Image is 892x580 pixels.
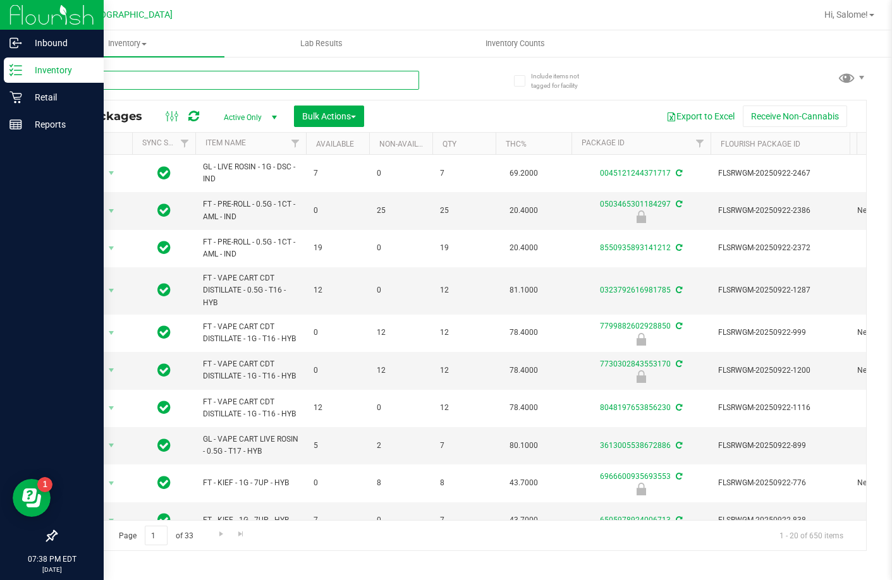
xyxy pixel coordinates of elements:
span: select [104,361,119,379]
span: FT - KIEF - 1G - 7UP - HYB [203,514,298,526]
span: Sync from Compliance System [674,322,682,330]
span: 0 [314,477,362,489]
span: 0 [314,365,362,377]
a: Sync Status [142,138,191,147]
span: GL - LIVE ROSIN - 1G - DSC - IND [203,161,298,185]
span: Sync from Compliance System [674,403,682,412]
div: Newly Received [570,210,712,223]
span: FLSRWGM-20250922-1116 [718,402,842,414]
span: 12 [314,402,362,414]
a: 7799882602928850 [600,322,671,330]
span: 25 [440,205,488,217]
inline-svg: Reports [9,118,22,131]
div: Newly Received [570,333,712,346]
span: In Sync [157,399,171,416]
span: 20.4000 [503,202,544,220]
span: FLSRWGM-20250922-2372 [718,242,842,254]
span: FT - VAPE CART CDT DISTILLATE - 1G - T16 - HYB [203,396,298,420]
span: Sync from Compliance System [674,200,682,208]
a: 0045121244371717 [600,169,671,178]
a: Available [316,140,354,148]
span: In Sync [157,361,171,379]
span: 1 - 20 of 650 items [769,526,853,545]
span: All Packages [66,109,155,123]
span: 7 [314,167,362,179]
span: Page of 33 [108,526,204,545]
a: Inventory Counts [418,30,612,57]
span: FLSRWGM-20250922-899 [718,440,842,452]
span: 0 [377,284,425,296]
span: Hi, Salome! [824,9,868,20]
span: 0 [377,167,425,179]
span: 25 [377,205,425,217]
span: Sync from Compliance System [674,169,682,178]
span: 12 [377,327,425,339]
span: 69.2000 [503,164,544,183]
iframe: Resource center [13,479,51,517]
div: Newly Received [570,370,712,383]
span: In Sync [157,164,171,182]
span: Lab Results [283,38,360,49]
iframe: Resource center unread badge [37,477,52,492]
div: Newly Received [570,483,712,495]
a: Qty [443,140,456,148]
span: 81.1000 [503,281,544,299]
span: 78.4000 [503,399,544,417]
button: Receive Non-Cannabis [743,106,847,127]
span: 0 [377,514,425,526]
span: 7 [440,167,488,179]
span: 78.4000 [503,323,544,342]
span: [GEOGRAPHIC_DATA] [86,9,173,20]
span: In Sync [157,202,171,219]
span: FLSRWGM-20250922-1200 [718,365,842,377]
span: In Sync [157,511,171,529]
span: Sync from Compliance System [674,441,682,450]
span: 20.4000 [503,239,544,257]
span: 8 [377,477,425,489]
a: Item Name [205,138,246,147]
span: FT - PRE-ROLL - 0.5G - 1CT - AML - IND [203,236,298,260]
span: 7 [440,514,488,526]
span: 0 [314,327,362,339]
a: Filter [285,133,306,154]
span: Inventory [30,38,224,49]
span: select [104,512,119,529]
p: Reports [22,117,98,132]
span: 43.7000 [503,474,544,492]
span: 7 [440,440,488,452]
span: FT - VAPE CART CDT DISTILLATE - 1G - T16 - HYB [203,321,298,345]
span: select [104,474,119,492]
span: FLSRWGM-20250922-776 [718,477,842,489]
span: FT - VAPE CART CDT DISTILLATE - 1G - T16 - HYB [203,358,298,382]
a: Inventory [30,30,224,57]
span: 12 [440,365,488,377]
span: Sync from Compliance System [674,286,682,294]
a: Filter [690,133,711,154]
p: [DATE] [6,565,98,574]
span: select [104,437,119,454]
span: FT - KIEF - 1G - 7UP - HYB [203,477,298,489]
p: Inventory [22,63,98,78]
inline-svg: Inbound [9,37,22,49]
span: 19 [314,242,362,254]
span: select [104,399,119,417]
a: 6966600935693553 [600,472,671,481]
a: 0503465301184297 [600,200,671,208]
span: 0 [314,205,362,217]
span: select [104,324,119,342]
span: Sync from Compliance System [674,472,682,481]
input: Search Package ID, Item Name, SKU, Lot or Part Number... [56,71,419,90]
span: 5 [314,440,362,452]
span: 12 [440,327,488,339]
span: GL - VAPE CART LIVE ROSIN - 0.5G - T17 - HYB [203,433,298,457]
span: 8 [440,477,488,489]
span: In Sync [157,437,171,454]
span: 0 [377,402,425,414]
span: 7 [314,514,362,526]
span: Include items not tagged for facility [531,71,594,90]
span: 43.7000 [503,511,544,529]
span: 12 [377,365,425,377]
span: In Sync [157,281,171,299]
span: Inventory Counts [468,38,562,49]
a: 8048197653856230 [600,403,671,412]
